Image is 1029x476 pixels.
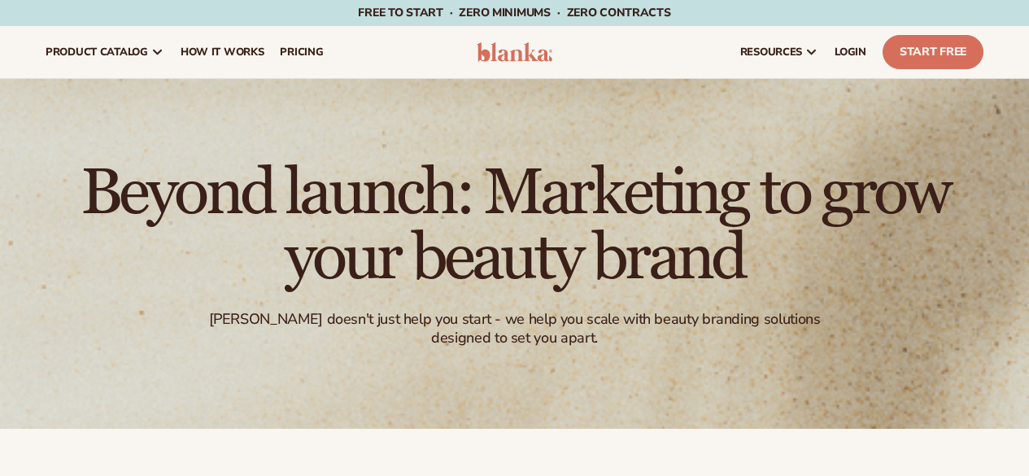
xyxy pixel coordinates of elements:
[180,310,848,348] div: [PERSON_NAME] doesn't just help you start - we help you scale with beauty branding solutions desi...
[826,26,874,78] a: LOGIN
[280,46,323,59] span: pricing
[740,46,802,59] span: resources
[46,46,148,59] span: product catalog
[835,46,866,59] span: LOGIN
[37,26,172,78] a: product catalog
[883,35,983,69] a: Start Free
[358,5,670,20] span: Free to start · ZERO minimums · ZERO contracts
[181,46,264,59] span: How It Works
[68,160,962,290] h1: Beyond launch: Marketing to grow your beauty brand
[732,26,826,78] a: resources
[477,42,553,62] img: logo
[172,26,273,78] a: How It Works
[272,26,331,78] a: pricing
